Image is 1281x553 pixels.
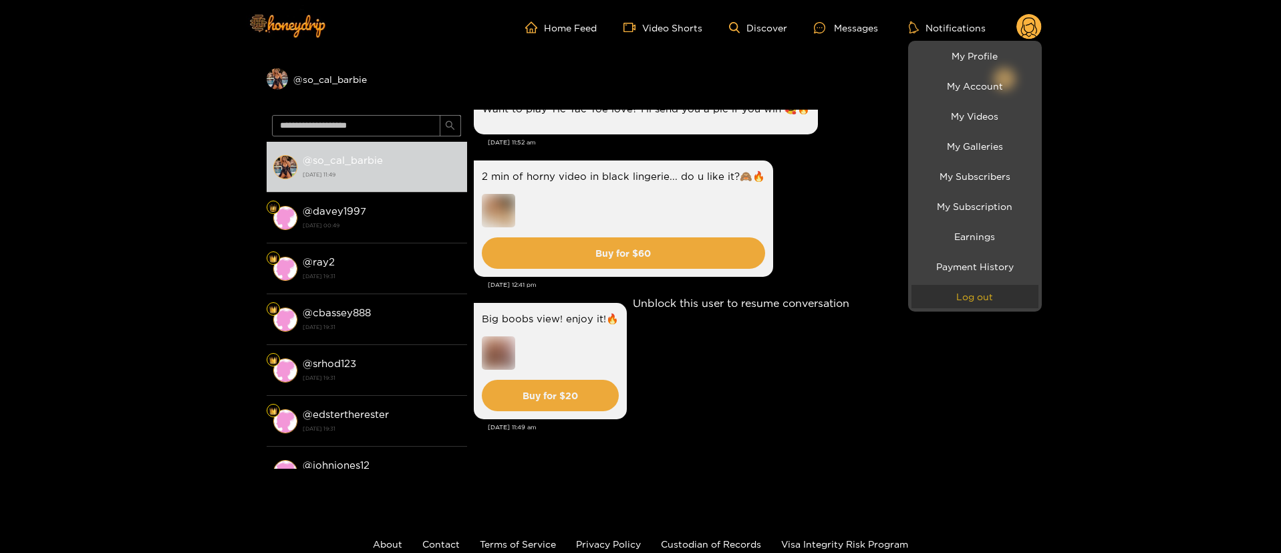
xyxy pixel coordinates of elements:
a: Earnings [911,225,1038,248]
a: My Videos [911,104,1038,128]
button: Log out [911,285,1038,308]
a: My Galleries [911,134,1038,158]
a: My Profile [911,44,1038,68]
a: My Subscription [911,195,1038,218]
a: My Subscribers [911,164,1038,188]
a: My Account [911,74,1038,98]
a: Payment History [911,255,1038,278]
